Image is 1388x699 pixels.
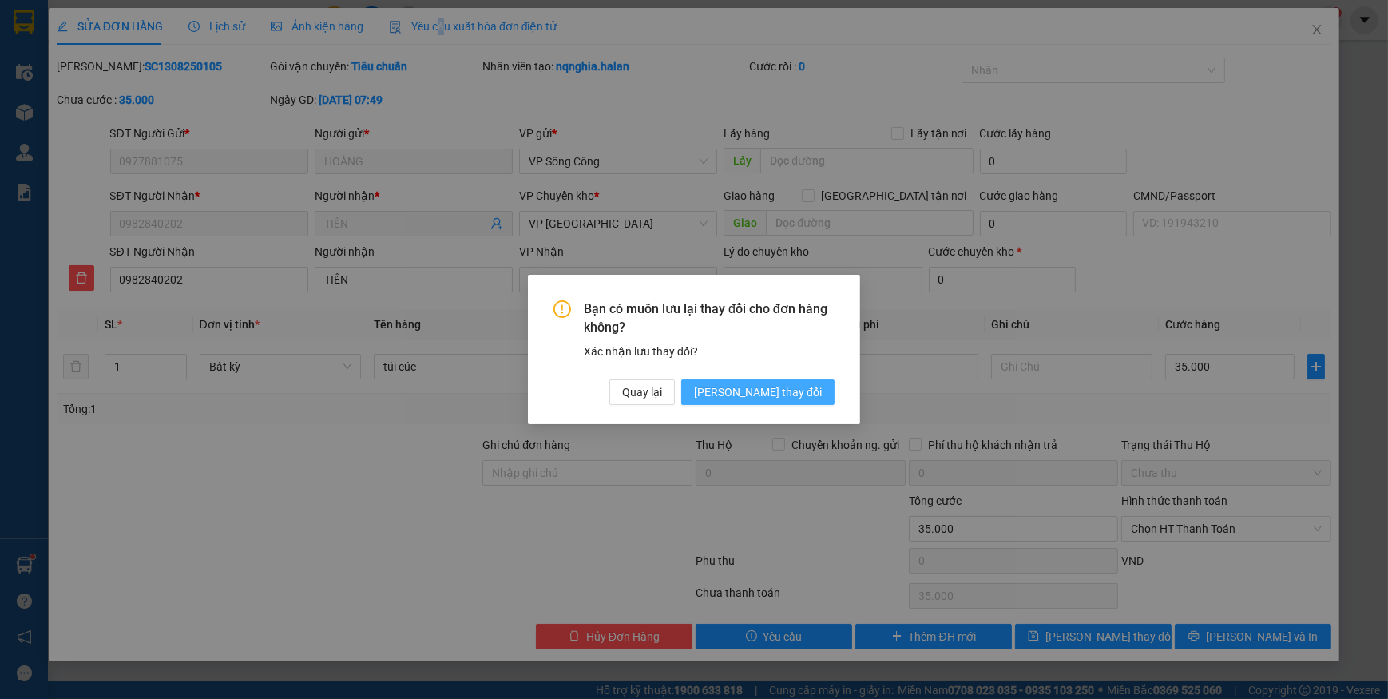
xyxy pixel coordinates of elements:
span: [PERSON_NAME] thay đổi [694,383,822,401]
span: exclamation-circle [553,300,571,318]
span: Quay lại [622,383,662,401]
span: Bạn có muốn lưu lại thay đổi cho đơn hàng không? [584,300,835,336]
button: [PERSON_NAME] thay đổi [681,379,835,405]
button: Quay lại [609,379,675,405]
div: Xác nhận lưu thay đổi? [584,343,835,360]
